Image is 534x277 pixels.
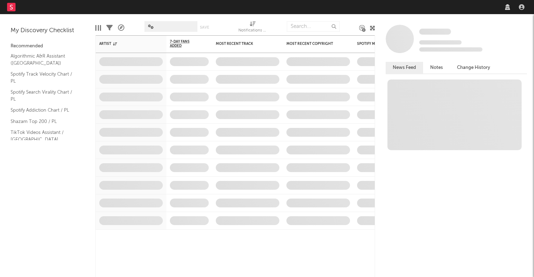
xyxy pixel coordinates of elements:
[11,42,85,51] div: Recommended
[419,47,482,52] span: 0 fans last week
[99,42,152,46] div: Artist
[419,29,451,35] span: Some Artist
[11,118,78,125] a: Shazam Top 200 / PL
[11,88,78,103] a: Spotify Search Virality Chart / PL
[106,18,113,38] div: Filters
[357,42,410,46] div: Spotify Monthly Listeners
[11,26,85,35] div: My Discovery Checklist
[419,28,451,35] a: Some Artist
[118,18,124,38] div: A&R Pipeline
[95,18,101,38] div: Edit Columns
[286,42,339,46] div: Most Recent Copyright
[419,40,462,45] span: Tracking Since: [DATE]
[386,62,423,73] button: News Feed
[11,129,78,143] a: TikTok Videos Assistant / [GEOGRAPHIC_DATA]
[423,62,450,73] button: Notes
[11,70,78,85] a: Spotify Track Velocity Chart / PL
[238,26,267,35] div: Notifications (Artist)
[11,52,78,67] a: Algorithmic A&R Assistant ([GEOGRAPHIC_DATA])
[170,40,198,48] span: 7-Day Fans Added
[216,42,269,46] div: Most Recent Track
[238,18,267,38] div: Notifications (Artist)
[11,106,78,114] a: Spotify Addiction Chart / PL
[287,21,340,32] input: Search...
[450,62,497,73] button: Change History
[200,25,209,29] button: Save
